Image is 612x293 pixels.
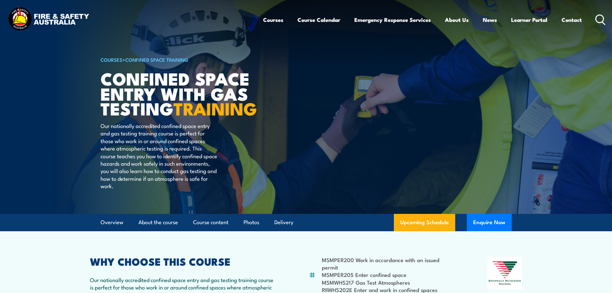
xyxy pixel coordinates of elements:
[125,56,188,63] a: Confined Space Training
[274,214,293,231] a: Delivery
[101,56,122,63] a: COURSES
[263,11,283,28] a: Courses
[138,214,178,231] a: About the course
[322,271,457,278] li: MSMPER205 Enter confined space
[467,214,512,231] button: Enquire Now
[354,11,431,28] a: Emergency Response Services
[101,56,259,63] h6: >
[445,11,469,28] a: About Us
[483,11,497,28] a: News
[511,11,547,28] a: Learner Portal
[101,214,123,231] a: Overview
[488,257,522,289] img: Nationally Recognised Training logo.
[193,214,228,231] a: Course content
[101,71,259,116] h1: Confined Space Entry with Gas Testing
[322,279,457,286] li: MSMWHS217 Gas Test Atmospheres
[101,122,218,190] p: Our nationally accredited confined space entry and gas testing training course is perfect for tho...
[90,257,278,266] h2: WHY CHOOSE THIS COURSE
[297,11,340,28] a: Course Calendar
[173,95,257,121] strong: TRAINING
[562,11,582,28] a: Contact
[322,256,457,271] li: MSMPER200 Work in accordance with an issued permit
[244,214,259,231] a: Photos
[394,214,455,231] a: Upcoming Schedule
